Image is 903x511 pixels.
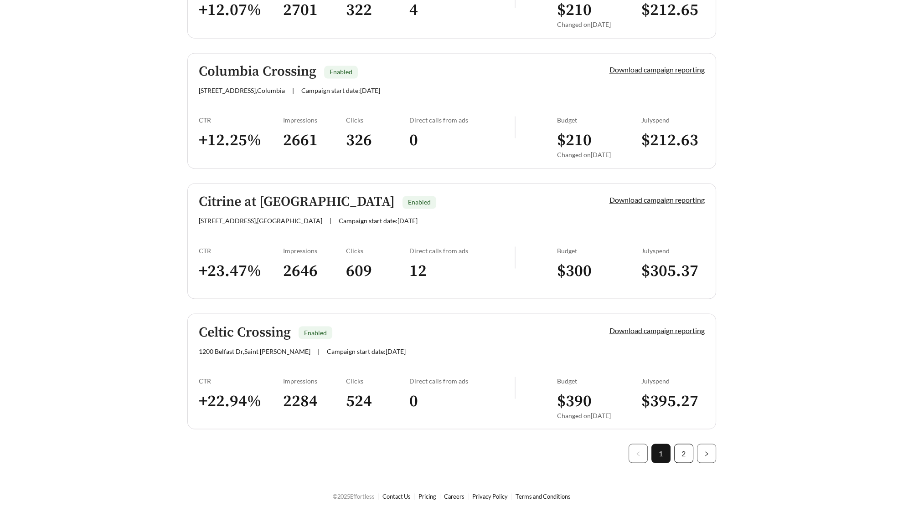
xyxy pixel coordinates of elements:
[516,492,571,500] a: Terms and Conditions
[187,183,716,299] a: Citrine at [GEOGRAPHIC_DATA]Enabled[STREET_ADDRESS],[GEOGRAPHIC_DATA]|Campaign start date:[DATE]D...
[187,313,716,429] a: Celtic CrossingEnabled1200 Belfast Dr,Saint [PERSON_NAME]|Campaign start date:[DATE]Download camp...
[557,116,641,124] div: Budget
[199,261,283,281] h3: + 23.47 %
[346,130,409,151] h3: 326
[409,116,515,124] div: Direct calls from ads
[651,444,671,463] li: 1
[557,246,641,254] div: Budget
[641,377,705,384] div: July spend
[283,391,346,411] h3: 2284
[641,391,705,411] h3: $ 395.27
[283,116,346,124] div: Impressions
[641,261,705,281] h3: $ 305.37
[199,87,285,94] span: [STREET_ADDRESS] , Columbia
[199,194,395,210] h5: Citrine at [GEOGRAPHIC_DATA]
[557,151,641,158] div: Changed on [DATE]
[283,261,346,281] h3: 2646
[641,130,705,151] h3: $ 212.63
[409,246,515,254] div: Direct calls from ads
[418,492,436,500] a: Pricing
[444,492,464,500] a: Careers
[652,444,670,462] a: 1
[301,87,380,94] span: Campaign start date: [DATE]
[292,87,294,94] span: |
[199,377,283,384] div: CTR
[409,391,515,411] h3: 0
[199,217,322,225] span: [STREET_ADDRESS] , [GEOGRAPHIC_DATA]
[472,492,508,500] a: Privacy Policy
[704,451,709,456] span: right
[609,326,705,334] a: Download campaign reporting
[409,377,515,384] div: Direct calls from ads
[557,130,641,151] h3: $ 210
[330,68,352,76] span: Enabled
[346,261,409,281] h3: 609
[199,347,310,355] span: 1200 Belfast Dr , Saint [PERSON_NAME]
[557,377,641,384] div: Budget
[199,130,283,151] h3: + 12.25 %
[346,116,409,124] div: Clicks
[283,130,346,151] h3: 2661
[641,116,705,124] div: July spend
[339,217,418,225] span: Campaign start date: [DATE]
[609,65,705,74] a: Download campaign reporting
[283,246,346,254] div: Impressions
[609,195,705,204] a: Download campaign reporting
[199,246,283,254] div: CTR
[346,246,409,254] div: Clicks
[330,217,331,225] span: |
[318,347,320,355] span: |
[408,198,431,206] span: Enabled
[346,391,409,411] h3: 524
[697,444,716,463] li: Next Page
[327,347,406,355] span: Campaign start date: [DATE]
[409,130,515,151] h3: 0
[283,377,346,384] div: Impressions
[333,492,375,500] span: © 2025 Effortless
[199,391,283,411] h3: + 22.94 %
[382,492,411,500] a: Contact Us
[675,444,693,462] a: 2
[304,328,327,336] span: Enabled
[635,451,641,456] span: left
[409,261,515,281] h3: 12
[187,53,716,169] a: Columbia CrossingEnabled[STREET_ADDRESS],Columbia|Campaign start date:[DATE]Download campaign rep...
[629,444,648,463] button: left
[346,377,409,384] div: Clicks
[199,325,291,340] h5: Celtic Crossing
[557,391,641,411] h3: $ 390
[557,411,641,419] div: Changed on [DATE]
[557,261,641,281] h3: $ 300
[199,116,283,124] div: CTR
[697,444,716,463] button: right
[641,246,705,254] div: July spend
[557,20,641,28] div: Changed on [DATE]
[629,444,648,463] li: Previous Page
[199,64,316,79] h5: Columbia Crossing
